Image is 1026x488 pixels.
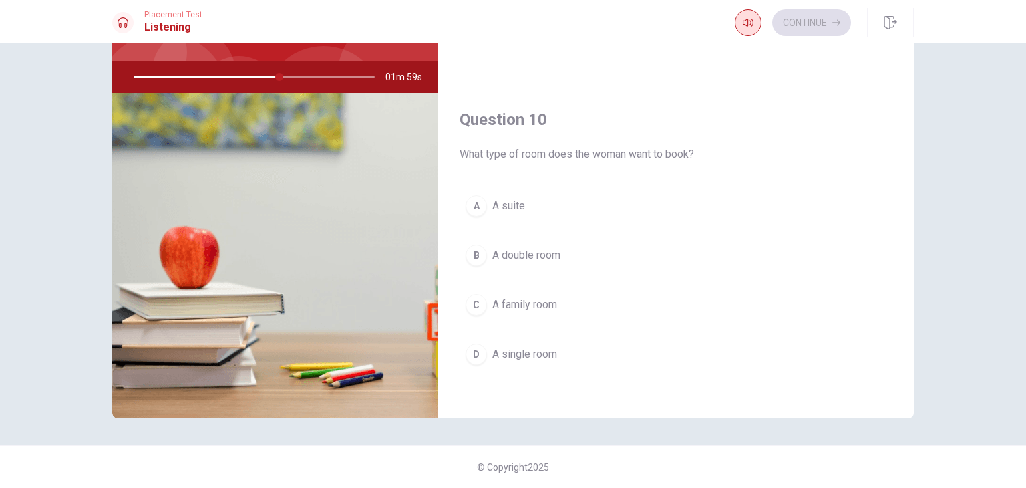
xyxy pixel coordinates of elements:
[144,10,202,19] span: Placement Test
[460,146,892,162] span: What type of room does the woman want to book?
[460,288,892,322] button: CA family room
[385,61,433,93] span: 01m 59s
[144,19,202,35] h1: Listening
[460,189,892,223] button: AA suite
[466,245,487,266] div: B
[460,239,892,272] button: BA double room
[492,346,557,362] span: A single room
[466,294,487,316] div: C
[492,297,557,313] span: A family room
[466,344,487,365] div: D
[492,198,525,214] span: A suite
[112,93,438,418] img: Booking a Hotel Room
[466,195,487,217] div: A
[460,109,892,130] h4: Question 10
[492,247,560,263] span: A double room
[460,338,892,371] button: DA single room
[477,462,549,473] span: © Copyright 2025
